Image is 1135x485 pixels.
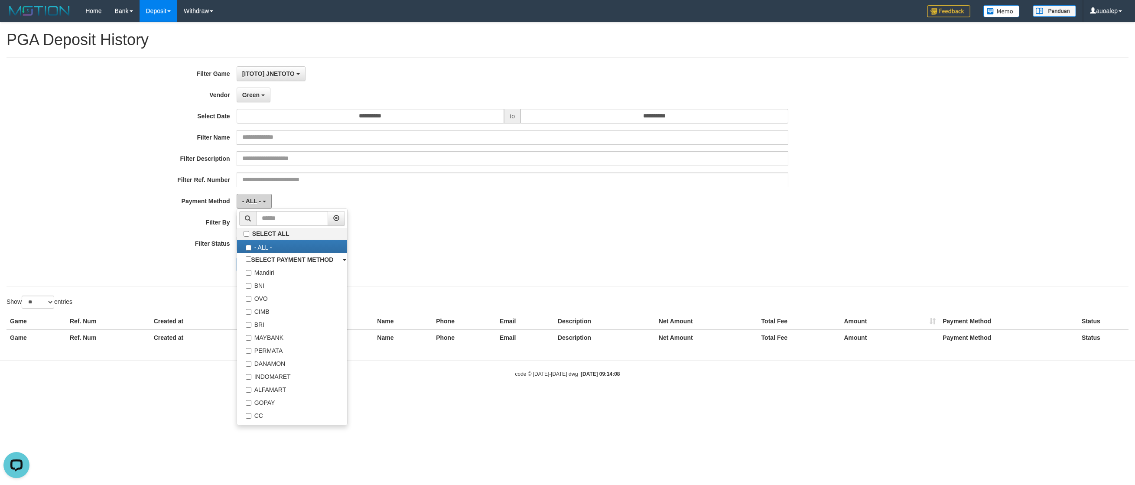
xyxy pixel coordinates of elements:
[246,335,251,341] input: MAYBANK
[1033,5,1076,17] img: panduan.png
[22,296,54,309] select: Showentries
[237,66,306,81] button: [ITOTO] JNETOTO
[504,109,520,124] span: to
[237,194,272,208] button: - ALL -
[655,313,758,329] th: Net Amount
[939,313,1078,329] th: Payment Method
[251,256,334,263] b: SELECT PAYMENT METHOD
[237,304,347,317] label: CIMB
[246,296,251,302] input: OVO
[374,329,433,345] th: Name
[7,4,72,17] img: MOTION_logo.png
[554,329,655,345] th: Description
[7,296,72,309] label: Show entries
[237,291,347,304] label: OVO
[840,329,939,345] th: Amount
[237,88,270,102] button: Green
[1078,329,1128,345] th: Status
[515,371,620,377] small: code © [DATE]-[DATE] dwg |
[246,348,251,354] input: PERMATA
[242,70,295,77] span: [ITOTO] JNETOTO
[7,313,66,329] th: Game
[374,313,433,329] th: Name
[237,265,347,278] label: Mandiri
[246,270,251,276] input: Mandiri
[237,369,347,382] label: INDOMARET
[237,317,347,330] label: BRI
[3,3,29,29] button: Open LiveChat chat widget
[246,374,251,380] input: INDOMARET
[237,356,347,369] label: DANAMON
[246,387,251,393] input: ALFAMART
[150,329,266,345] th: Created at
[758,329,841,345] th: Total Fee
[66,329,150,345] th: Ref. Num
[66,313,150,329] th: Ref. Num
[246,256,251,262] input: SELECT PAYMENT METHOD
[983,5,1020,17] img: Button%20Memo.svg
[496,313,554,329] th: Email
[237,228,347,240] label: SELECT ALL
[246,413,251,419] input: CC
[246,322,251,328] input: BRI
[242,198,261,205] span: - ALL -
[246,283,251,289] input: BNI
[7,31,1128,49] h1: PGA Deposit History
[237,343,347,356] label: PERMATA
[758,313,841,329] th: Total Fee
[581,371,620,377] strong: [DATE] 09:14:08
[237,408,347,421] label: CC
[1078,313,1128,329] th: Status
[433,313,496,329] th: Phone
[7,329,66,345] th: Game
[655,329,758,345] th: Net Amount
[237,278,347,291] label: BNI
[244,231,249,237] input: SELECT ALL
[246,361,251,367] input: DANAMON
[237,253,347,265] a: SELECT PAYMENT METHOD
[840,313,939,329] th: Amount
[246,400,251,406] input: GOPAY
[150,313,266,329] th: Created at
[246,309,251,315] input: CIMB
[246,245,251,251] input: - ALL -
[237,330,347,343] label: MAYBANK
[927,5,970,17] img: Feedback.jpg
[237,240,347,253] label: - ALL -
[237,395,347,408] label: GOPAY
[939,329,1078,345] th: Payment Method
[237,421,347,434] label: BCA
[496,329,554,345] th: Email
[237,382,347,395] label: ALFAMART
[242,91,260,98] span: Green
[433,329,496,345] th: Phone
[554,313,655,329] th: Description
